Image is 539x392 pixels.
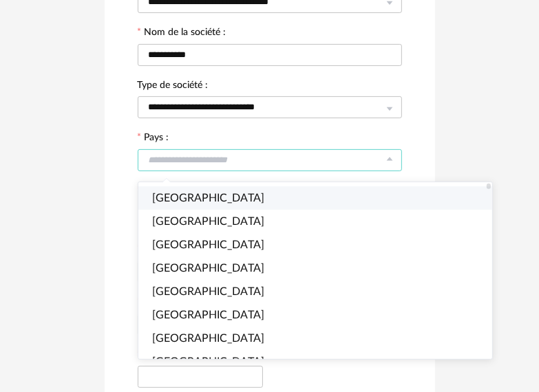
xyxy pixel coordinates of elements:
span: [GEOGRAPHIC_DATA] [152,239,264,250]
label: Nom de la société : [138,28,226,40]
span: [GEOGRAPHIC_DATA] [152,193,264,204]
span: [GEOGRAPHIC_DATA] [152,333,264,344]
span: [GEOGRAPHIC_DATA] [152,216,264,227]
span: [GEOGRAPHIC_DATA] [152,309,264,320]
span: [GEOGRAPHIC_DATA] [152,263,264,274]
label: Pays : [138,133,169,145]
label: Type de société : [138,80,209,93]
span: [GEOGRAPHIC_DATA] [152,286,264,297]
